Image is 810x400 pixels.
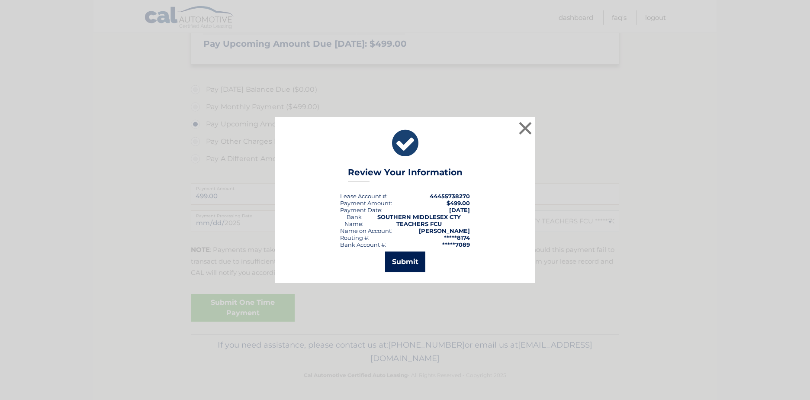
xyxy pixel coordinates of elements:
[419,227,470,234] strong: [PERSON_NAME]
[449,206,470,213] span: [DATE]
[517,119,534,137] button: ×
[340,200,392,206] div: Payment Amount:
[385,252,425,272] button: Submit
[377,213,461,227] strong: SOUTHERN MIDDLESEX CTY TEACHERS FCU
[340,227,392,234] div: Name on Account:
[340,206,382,213] div: :
[340,213,368,227] div: Bank Name:
[348,167,463,182] h3: Review Your Information
[340,234,370,241] div: Routing #:
[447,200,470,206] span: $499.00
[340,193,388,200] div: Lease Account #:
[430,193,470,200] strong: 44455738270
[340,241,386,248] div: Bank Account #:
[340,206,381,213] span: Payment Date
